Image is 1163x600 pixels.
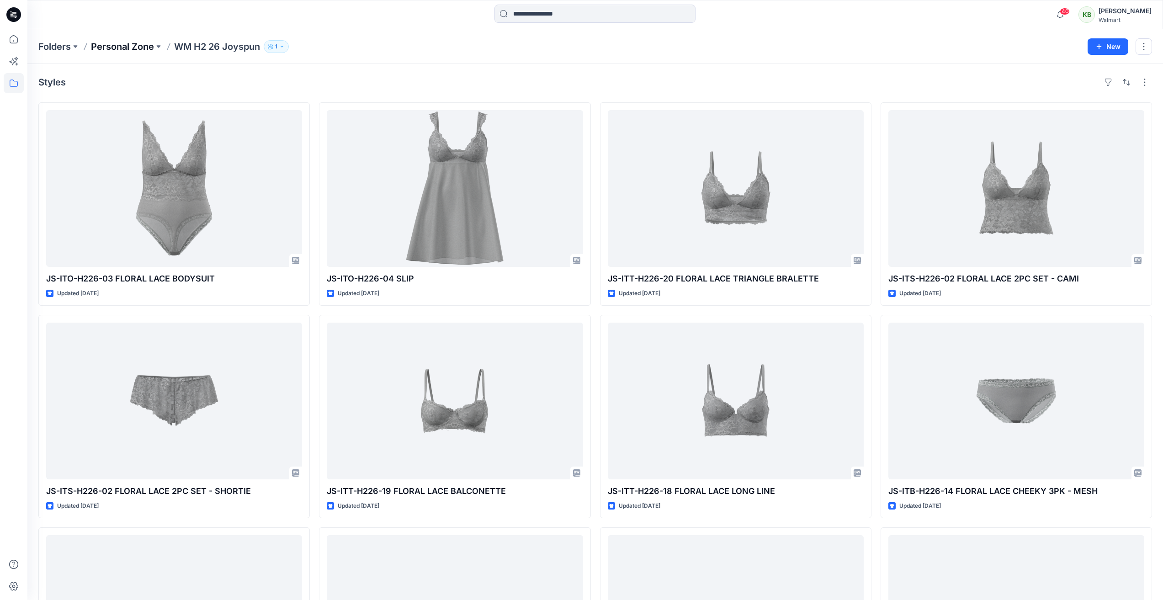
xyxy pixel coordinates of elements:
[1078,6,1095,23] div: KB
[57,289,99,298] p: Updated [DATE]
[619,289,660,298] p: Updated [DATE]
[608,323,864,479] a: JS-ITT-H226-18 FLORAL LACE LONG LINE
[608,485,864,498] p: JS-ITT-H226-18 FLORAL LACE LONG LINE
[899,289,941,298] p: Updated [DATE]
[338,501,379,511] p: Updated [DATE]
[327,323,583,479] a: JS-ITT-H226-19 FLORAL LACE BALCONETTE
[888,485,1144,498] p: JS-ITB-H226-14 FLORAL LACE CHEEKY 3PK - MESH
[888,110,1144,267] a: JS-ITS-H226-02 FLORAL LACE 2PC SET - CAMI
[46,272,302,285] p: JS-ITO-H226-03 FLORAL LACE BODYSUIT
[1088,38,1128,55] button: New
[174,40,260,53] p: WM H2 26 Joyspun
[608,110,864,267] a: JS-ITT-H226-20 FLORAL LACE TRIANGLE BRALETTE
[888,272,1144,285] p: JS-ITS-H226-02 FLORAL LACE 2PC SET - CAMI
[57,501,99,511] p: Updated [DATE]
[46,110,302,267] a: JS-ITO-H226-03 FLORAL LACE BODYSUIT
[46,485,302,498] p: JS-ITS-H226-02 FLORAL LACE 2PC SET - SHORTIE
[1099,5,1152,16] div: [PERSON_NAME]
[327,272,583,285] p: JS-ITO-H226-04 SLIP
[1060,8,1070,15] span: 40
[338,289,379,298] p: Updated [DATE]
[38,77,66,88] h4: Styles
[327,485,583,498] p: JS-ITT-H226-19 FLORAL LACE BALCONETTE
[1099,16,1152,23] div: Walmart
[38,40,71,53] a: Folders
[619,501,660,511] p: Updated [DATE]
[608,272,864,285] p: JS-ITT-H226-20 FLORAL LACE TRIANGLE BRALETTE
[91,40,154,53] a: Personal Zone
[899,501,941,511] p: Updated [DATE]
[888,323,1144,479] a: JS-ITB-H226-14 FLORAL LACE CHEEKY 3PK - MESH
[46,323,302,479] a: JS-ITS-H226-02 FLORAL LACE 2PC SET - SHORTIE
[327,110,583,267] a: JS-ITO-H226-04 SLIP
[275,42,277,52] p: 1
[264,40,289,53] button: 1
